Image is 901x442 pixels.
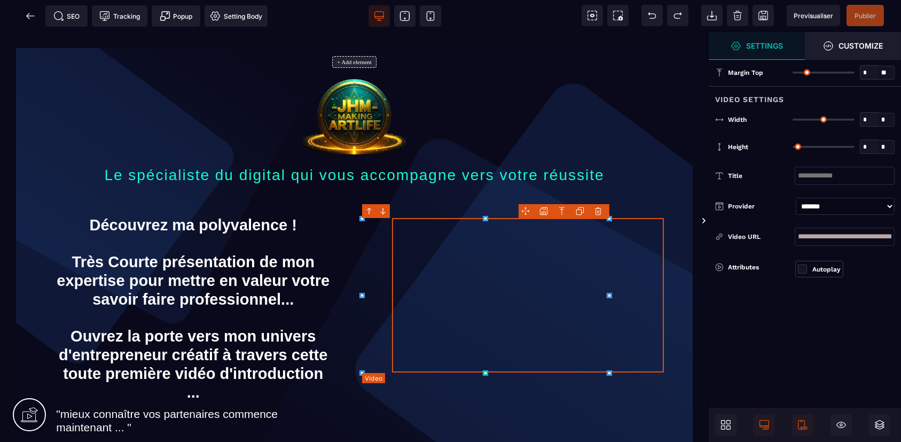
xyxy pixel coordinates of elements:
[56,373,330,405] text: "mieux connaître vos partenaires commence maintenant ... "
[728,115,747,124] span: Width
[839,42,883,50] strong: Customize
[99,11,140,21] span: Tracking
[805,32,901,60] span: Open Style Manager
[869,414,890,436] span: Open Layers
[709,32,805,60] span: Settings
[792,414,813,436] span: Mobile Only
[709,86,901,106] div: Video Settings
[607,5,629,26] span: Screenshot
[728,231,795,242] div: Video URL
[728,201,792,212] div: Provider
[831,414,852,436] span: Hide/Show Block
[56,181,330,373] text: Découvrez ma polyvalence ! Très Courte présentation de mon expertise pour mettre en valeur votre ...
[728,170,795,181] div: Title
[728,68,763,77] span: Margin Top
[794,12,833,20] span: Previsualiser
[303,44,406,123] img: da25f777a3d431e6b37ceca4ae1f9cc6_Logo2025_JHM_Making_Artlife-alpha.png
[24,131,685,155] p: Le spécialiste du digital qui vous accompagne vers votre réussite
[715,414,737,436] span: Open Blocks
[160,11,193,21] span: Popup
[747,42,784,50] strong: Settings
[754,414,775,436] span: Desktop Only
[787,5,840,26] span: Preview
[728,143,748,151] span: Height
[210,11,262,21] span: Setting Body
[855,12,876,20] span: Publier
[715,261,795,274] div: Attributes
[582,5,603,26] span: View components
[53,11,80,21] span: SEO
[812,264,841,275] div: Autoplay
